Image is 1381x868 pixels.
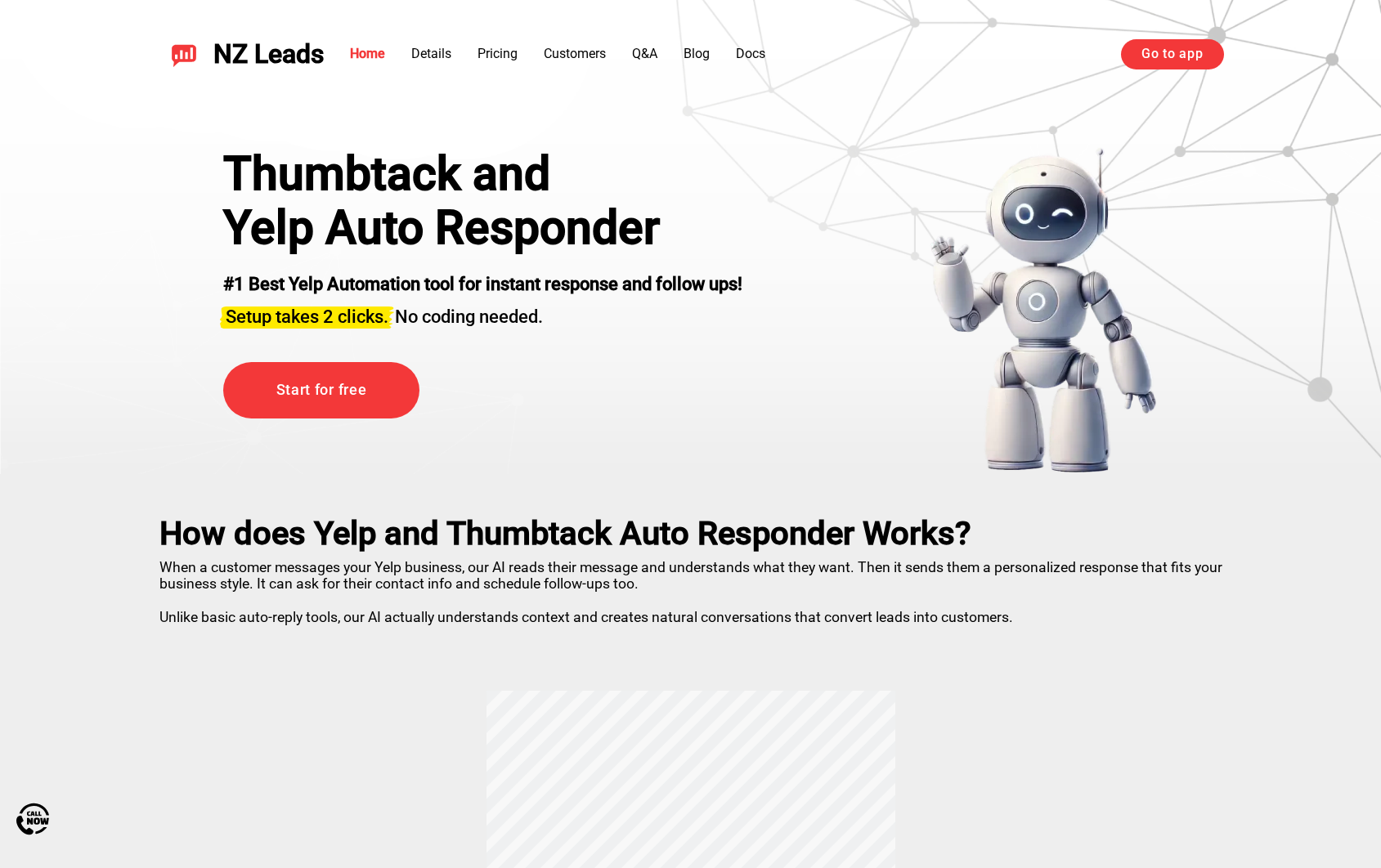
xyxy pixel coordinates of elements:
span: Setup takes 2 clicks. [226,306,388,327]
div: Thumbtack and [223,147,742,201]
span: NZ Leads [213,39,324,69]
h3: No coding needed. [223,297,742,329]
img: NZ Leads logo [171,41,197,67]
h2: How does Yelp and Thumbtack Auto Responder Works? [159,515,1222,553]
h1: Yelp Auto Responder [223,201,742,255]
strong: #1 Best Yelp Automation tool for instant response and follow ups! [223,274,742,294]
img: yelp bot [930,147,1158,474]
a: Customers [544,46,606,61]
a: Details [411,46,451,61]
a: Q&A [632,46,657,61]
p: When a customer messages your Yelp business, our AI reads their message and understands what they... [159,553,1222,625]
a: Blog [684,46,710,61]
a: Docs [736,46,765,61]
a: Go to app [1121,39,1223,69]
img: Call Now [16,803,49,835]
a: Start for free [223,362,419,418]
a: Pricing [478,46,518,61]
a: Home [350,46,385,61]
